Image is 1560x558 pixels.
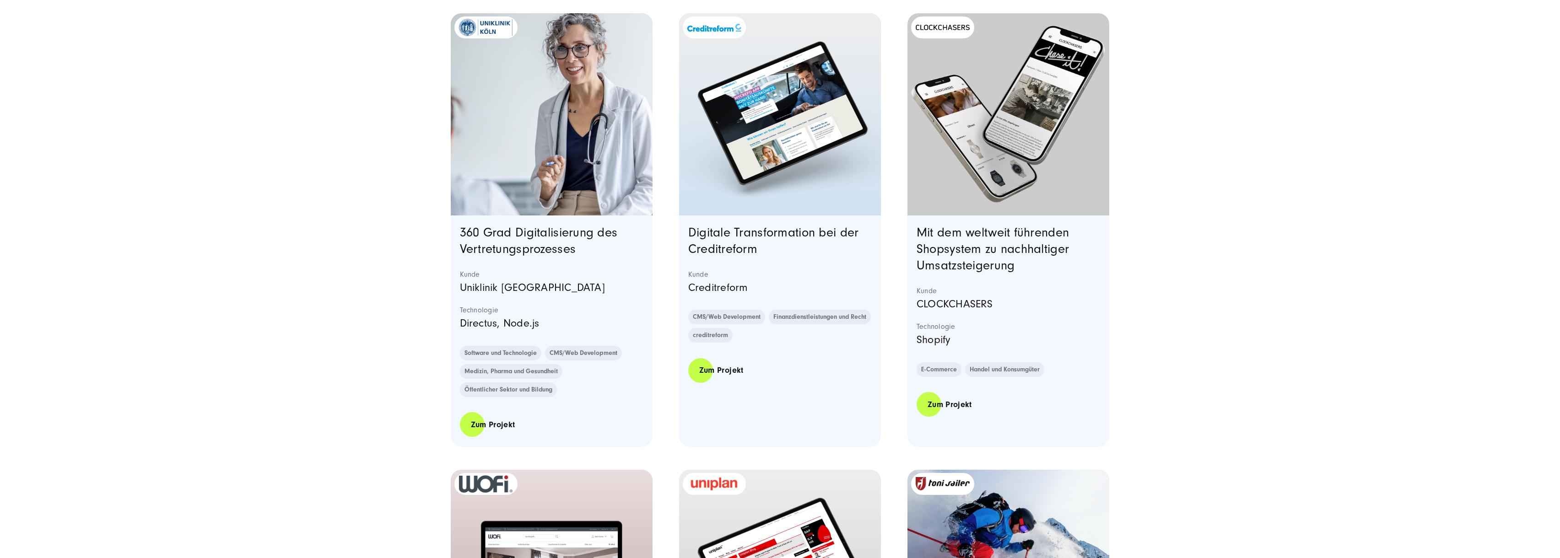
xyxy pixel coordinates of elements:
a: Zum Projekt [917,392,983,418]
a: Mit dem weltweit führenden Shopsystem zu nachhaltiger Umsatzsteigerung [917,225,1069,273]
a: CMS/Web Development [688,310,765,324]
a: creditreform [688,328,733,343]
strong: Kunde [917,286,1101,295]
a: 360 Grad Digitalisierung des Vertretungsprozesses [460,225,618,256]
a: CMS/Web Development [545,346,622,360]
img: Uniklinik Köln Logo | Digitalagentur für Web-Development | SUNZINET [459,19,513,36]
strong: Kunde [460,270,644,279]
p: Uniklinik [GEOGRAPHIC_DATA] [460,279,644,296]
strong: Technologie [460,306,644,315]
img: ipad-mask.png [679,13,881,215]
a: E-Commerce [917,362,961,377]
img: Kundenlogo Creditreform blau - Digitalagentur SUNZINET [687,24,741,32]
a: Digitale Transformation bei der Creditreform [688,225,859,256]
p: CLOCKCHASERS [917,295,1101,313]
strong: Technologie [917,322,1101,331]
img: toni-sailer-logo [916,477,970,490]
a: Öffentlicher Sektor und Bildung [460,382,557,397]
article: Blog post summary: CLOCKCHASERS | Shopify-Onlineshop | SUNZINET [907,13,1110,446]
img: logo_uniplan [689,475,739,493]
article: Blog post summary: Creditreform | Digitale Transformation | SUNZINET [679,13,881,446]
strong: Kunde [688,270,872,279]
img: Logo_CLOCKCHASERS [916,25,970,30]
a: Featured image: - Read full post: Uniklinik Köln | Digitalisierter Vertretungsprozess | Directus [451,13,653,215]
a: Finanzdienstleistungen und Recht [769,310,871,324]
a: Featured image: - Read full post: Creditreform | Digitale Transformation | SUNZINET [679,13,881,215]
p: Creditreform [688,279,872,296]
p: Shopify [917,331,1101,349]
article: Blog post summary: Uniklinik Köln | Digitalisierter Vertretungsprozess | Directus [451,13,653,446]
a: Zum Projekt [460,412,526,438]
a: Software und Technologie [460,346,541,360]
p: Directus, Node.js [460,315,644,332]
a: Featured image: - Read full post: CLOCKCHASERS | Shopify-Onlineshop | SUNZINET [907,13,1110,215]
img: logo_wofi-leuchten [459,475,513,493]
a: Zum Projekt [688,357,755,383]
a: Medizin, Pharma und Gesundheit [460,364,562,379]
a: Handel und Konsumgüter [965,362,1044,377]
